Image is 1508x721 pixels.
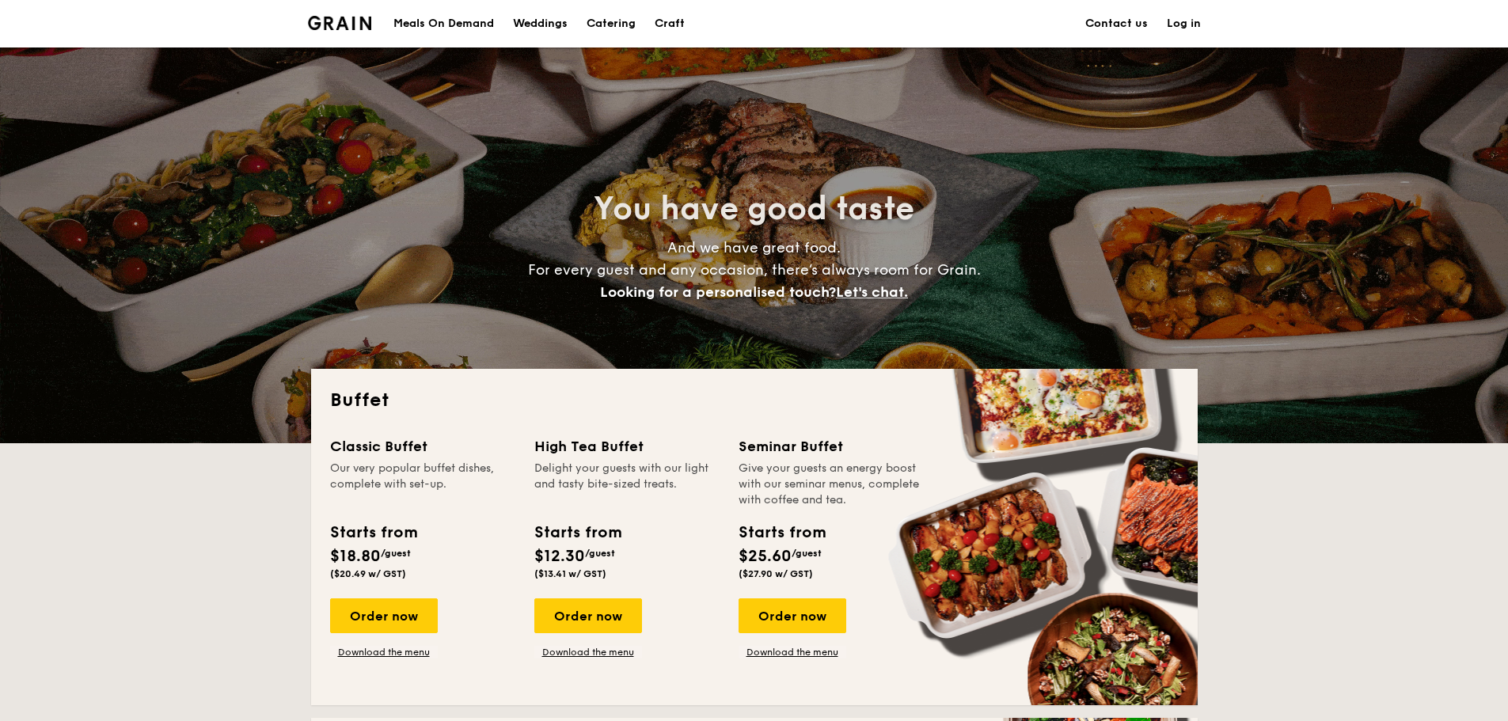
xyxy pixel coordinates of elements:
[330,521,416,545] div: Starts from
[330,646,438,658] a: Download the menu
[330,388,1179,413] h2: Buffet
[330,461,515,508] div: Our very popular buffet dishes, complete with set-up.
[534,435,720,457] div: High Tea Buffet
[534,568,606,579] span: ($13.41 w/ GST)
[585,548,615,559] span: /guest
[330,598,438,633] div: Order now
[792,548,822,559] span: /guest
[381,548,411,559] span: /guest
[534,598,642,633] div: Order now
[308,16,372,30] a: Logotype
[330,568,406,579] span: ($20.49 w/ GST)
[739,598,846,633] div: Order now
[739,646,846,658] a: Download the menu
[739,547,792,566] span: $25.60
[739,568,813,579] span: ($27.90 w/ GST)
[330,547,381,566] span: $18.80
[330,435,515,457] div: Classic Buffet
[836,283,908,301] span: Let's chat.
[534,461,720,508] div: Delight your guests with our light and tasty bite-sized treats.
[308,16,372,30] img: Grain
[534,521,621,545] div: Starts from
[739,435,924,457] div: Seminar Buffet
[534,547,585,566] span: $12.30
[739,461,924,508] div: Give your guests an energy boost with our seminar menus, complete with coffee and tea.
[534,646,642,658] a: Download the menu
[739,521,825,545] div: Starts from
